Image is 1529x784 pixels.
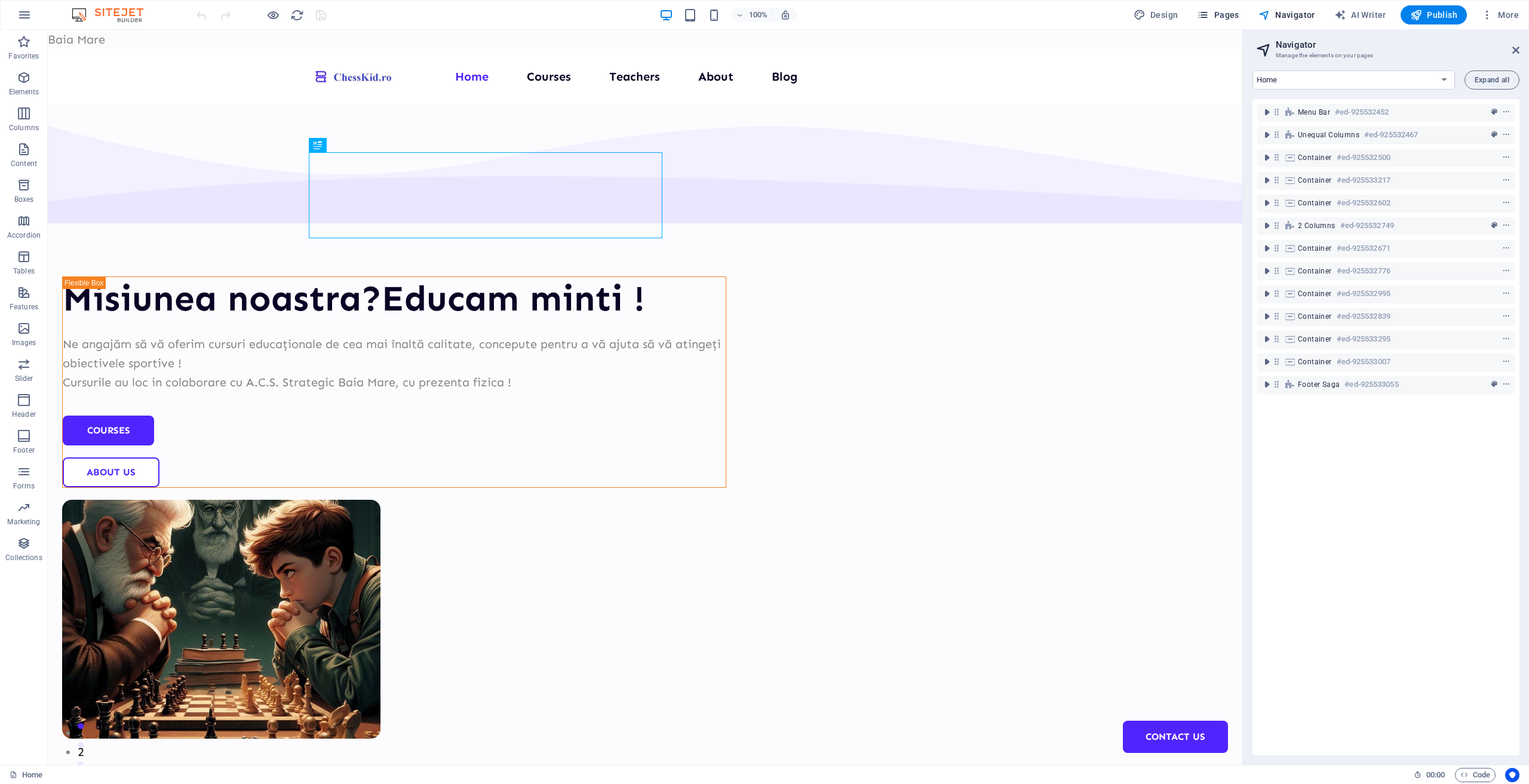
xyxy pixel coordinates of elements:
button: Expand all [1464,70,1519,90]
p: Marketing [7,517,40,527]
span: Container [1298,289,1332,299]
button: context-menu [1500,355,1512,369]
span: Navigator [1258,9,1315,21]
button: preset [1488,377,1500,392]
h6: 100% [749,8,768,22]
button: toggle-expand [1260,377,1274,392]
button: context-menu [1500,105,1512,119]
h6: Session time [1414,768,1445,782]
button: toggle-expand [1260,150,1274,165]
button: context-menu [1500,332,1512,346]
h6: #ed-925533217 [1337,173,1390,187]
h6: #ed-925532500 [1337,150,1390,165]
p: Header [12,410,36,419]
button: preset [1488,128,1500,142]
button: 100% [731,8,773,22]
button: Design [1129,5,1183,24]
span: Container [1298,266,1332,276]
span: : [1435,770,1436,779]
button: context-menu [1500,128,1512,142]
button: context-menu [1500,309,1512,324]
button: More [1476,5,1524,24]
button: toggle-expand [1260,173,1274,187]
h6: #ed-925532671 [1337,241,1390,256]
p: Elements [9,87,39,97]
span: Container [1298,153,1332,162]
span: Container [1298,312,1332,321]
button: context-menu [1500,264,1512,278]
p: Forms [13,481,35,491]
span: Container [1298,198,1332,208]
h6: #ed-925532749 [1340,219,1394,233]
div: Design (Ctrl+Alt+Y) [1129,5,1183,24]
button: Publish [1401,5,1467,24]
p: Collections [5,553,42,562]
button: preset [1488,105,1500,119]
h6: #ed-925533055 [1344,377,1398,392]
button: context-menu [1500,196,1512,210]
button: toggle-expand [1260,332,1274,346]
a: Click to cancel selection. Double-click to open Pages [10,768,42,782]
button: context-menu [1500,377,1512,392]
button: Pages [1192,5,1244,24]
h6: #ed-925532995 [1337,287,1390,301]
button: Click here to leave preview mode and continue editing [266,8,280,22]
button: reload [290,8,304,22]
p: Favorites [8,51,39,61]
span: Container [1298,244,1332,253]
span: Footer Saga [1298,380,1340,389]
span: Container [1298,357,1332,367]
p: Features [10,302,38,312]
p: Images [12,338,36,348]
h6: #ed-925533007 [1337,355,1390,369]
p: Content [11,159,37,168]
button: toggle-expand [1260,128,1274,142]
h2: Navigator [1276,39,1519,50]
button: context-menu [1500,219,1512,233]
span: Unequal Columns [1298,130,1359,140]
span: 2 columns [1298,221,1335,230]
button: toggle-expand [1260,105,1274,119]
button: Usercentrics [1505,768,1519,782]
button: toggle-expand [1260,241,1274,256]
h6: #ed-925532467 [1364,128,1418,142]
p: Columns [9,123,39,133]
span: Code [1460,768,1490,782]
span: Publish [1410,9,1457,21]
button: Navigator [1254,5,1320,24]
span: Container [1298,334,1332,344]
button: context-menu [1500,287,1512,301]
button: toggle-expand [1260,355,1274,369]
button: toggle-expand [1260,219,1274,233]
i: Reload page [290,8,304,22]
span: Expand all [1475,76,1509,84]
button: toggle-expand [1260,264,1274,278]
span: Pages [1197,9,1239,21]
h6: #ed-925532776 [1337,264,1390,278]
i: On resize automatically adjust zoom level to fit chosen device. [780,10,791,20]
span: 00 00 [1426,768,1445,782]
h6: #ed-925532452 [1335,105,1389,119]
h3: Manage the elements on your pages [1276,50,1496,61]
h6: #ed-925532839 [1337,309,1390,324]
button: toggle-expand [1260,196,1274,210]
button: toggle-expand [1260,309,1274,324]
button: context-menu [1500,241,1512,256]
button: AI Writer [1330,5,1391,24]
button: context-menu [1500,150,1512,165]
p: Accordion [7,230,41,240]
span: Container [1298,176,1332,185]
p: Tables [13,266,35,276]
img: Editor Logo [69,8,158,22]
button: Code [1455,768,1496,782]
span: AI Writer [1334,9,1386,21]
button: preset [1488,219,1500,233]
h6: #ed-925532602 [1337,196,1390,210]
p: Boxes [14,195,34,204]
h6: #ed-925533295 [1337,332,1390,346]
button: toggle-expand [1260,287,1274,301]
button: context-menu [1500,173,1512,187]
p: Footer [13,445,35,455]
span: More [1481,9,1519,21]
p: Slider [15,374,33,383]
